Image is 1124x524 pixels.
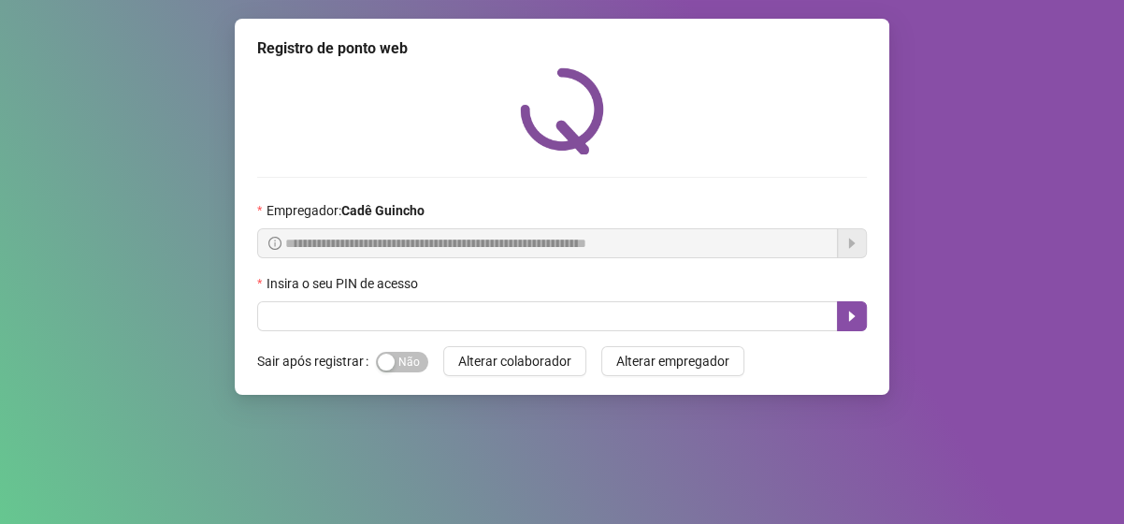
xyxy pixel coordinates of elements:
label: Insira o seu PIN de acesso [257,273,429,294]
div: Registro de ponto web [257,37,867,60]
span: Empregador : [266,200,424,221]
button: Alterar empregador [601,346,744,376]
label: Sair após registrar [257,346,376,376]
span: Alterar colaborador [458,351,571,371]
strong: Cadê Guincho [340,203,424,218]
img: QRPoint [520,67,604,154]
span: Alterar empregador [616,351,729,371]
button: Alterar colaborador [443,346,586,376]
span: info-circle [268,237,281,250]
span: caret-right [844,309,859,324]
